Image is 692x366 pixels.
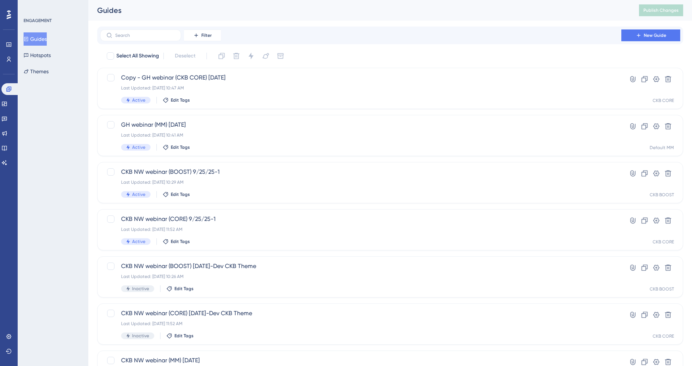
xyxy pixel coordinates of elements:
[650,145,674,151] div: Default MM
[24,49,51,62] button: Hotspots
[132,191,145,197] span: Active
[643,7,679,13] span: Publish Changes
[174,286,194,292] span: Edit Tags
[121,85,600,91] div: Last Updated: [DATE] 10:47 AM
[163,191,190,197] button: Edit Tags
[121,321,600,327] div: Last Updated: [DATE] 11:52 AM
[653,239,674,245] div: CKB CORE
[24,65,49,78] button: Themes
[175,52,195,60] span: Deselect
[163,144,190,150] button: Edit Tags
[116,52,159,60] span: Select All Showing
[171,239,190,244] span: Edit Tags
[121,168,600,176] span: CKB NW webinar (BOOST) 9/25/25-1
[121,73,600,82] span: Copy - GH webinar (CKB CORE) [DATE]
[115,33,175,38] input: Search
[121,179,600,185] div: Last Updated: [DATE] 10:29 AM
[24,18,52,24] div: ENGAGEMENT
[650,192,674,198] div: CKB BOOST
[171,191,190,197] span: Edit Tags
[121,132,600,138] div: Last Updated: [DATE] 10:41 AM
[121,274,600,279] div: Last Updated: [DATE] 10:26 AM
[132,286,149,292] span: Inactive
[621,29,680,41] button: New Guide
[639,4,683,16] button: Publish Changes
[201,32,212,38] span: Filter
[653,98,674,103] div: CKB CORE
[121,356,600,365] span: CKB NW webinar (MM) [DATE]
[171,97,190,103] span: Edit Tags
[168,49,202,63] button: Deselect
[97,5,621,15] div: Guides
[184,29,221,41] button: Filter
[121,215,600,224] span: CKB NW webinar (CORE) 9/25/25-1
[121,262,600,271] span: CKB NW webinar (BOOST) [DATE]-Dev CKB Theme
[174,333,194,339] span: Edit Tags
[653,333,674,339] div: CKB CORE
[166,286,194,292] button: Edit Tags
[163,239,190,244] button: Edit Tags
[650,286,674,292] div: CKB BOOST
[171,144,190,150] span: Edit Tags
[132,97,145,103] span: Active
[644,32,666,38] span: New Guide
[132,333,149,339] span: Inactive
[163,97,190,103] button: Edit Tags
[166,333,194,339] button: Edit Tags
[132,239,145,244] span: Active
[121,226,600,232] div: Last Updated: [DATE] 11:52 AM
[121,309,600,318] span: CKB NW webinar (CORE) [DATE]-Dev CKB Theme
[132,144,145,150] span: Active
[24,32,47,46] button: Guides
[121,120,600,129] span: GH webinar (MM) [DATE]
